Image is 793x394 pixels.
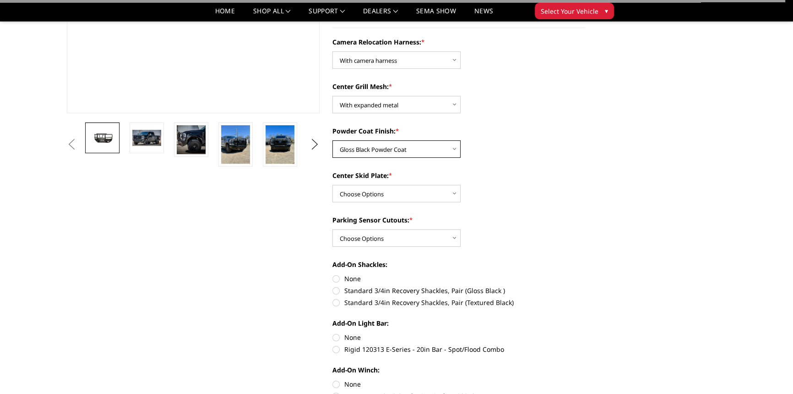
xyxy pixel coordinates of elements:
[747,350,793,394] iframe: Chat Widget
[535,3,614,19] button: Select Your Vehicle
[416,8,456,21] a: SEMA Show
[332,298,585,307] label: Standard 3/4in Recovery Shackles, Pair (Textured Black)
[332,126,585,136] label: Powder Coat Finish:
[332,365,585,375] label: Add-On Winch:
[215,8,235,21] a: Home
[363,8,398,21] a: Dealers
[332,286,585,295] label: Standard 3/4in Recovery Shackles, Pair (Gloss Black )
[221,125,250,164] img: 2023-2025 Ford F250-350 - T2 Series - Extreme Front Bumper (receiver or winch)
[308,138,322,151] button: Next
[605,6,608,16] span: ▾
[132,130,161,145] img: 2023-2025 Ford F250-350 - T2 Series - Extreme Front Bumper (receiver or winch)
[332,171,585,180] label: Center Skid Plate:
[253,8,290,21] a: shop all
[332,215,585,225] label: Parking Sensor Cutouts:
[332,274,585,283] label: None
[332,344,585,354] label: Rigid 120313 E-Series - 20in Bar - Spot/Flood Combo
[266,125,294,164] img: 2023-2025 Ford F250-350 - T2 Series - Extreme Front Bumper (receiver or winch)
[332,37,585,47] label: Camera Relocation Harness:
[88,130,117,146] img: 2023-2025 Ford F250-350 - T2 Series - Extreme Front Bumper (receiver or winch)
[332,318,585,328] label: Add-On Light Bar:
[332,82,585,91] label: Center Grill Mesh:
[309,8,345,21] a: Support
[332,260,585,269] label: Add-On Shackles:
[332,379,585,389] label: None
[474,8,493,21] a: News
[332,333,585,342] label: None
[177,125,206,154] img: 2023-2025 Ford F250-350 - T2 Series - Extreme Front Bumper (receiver or winch)
[65,138,78,151] button: Previous
[541,6,598,16] span: Select Your Vehicle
